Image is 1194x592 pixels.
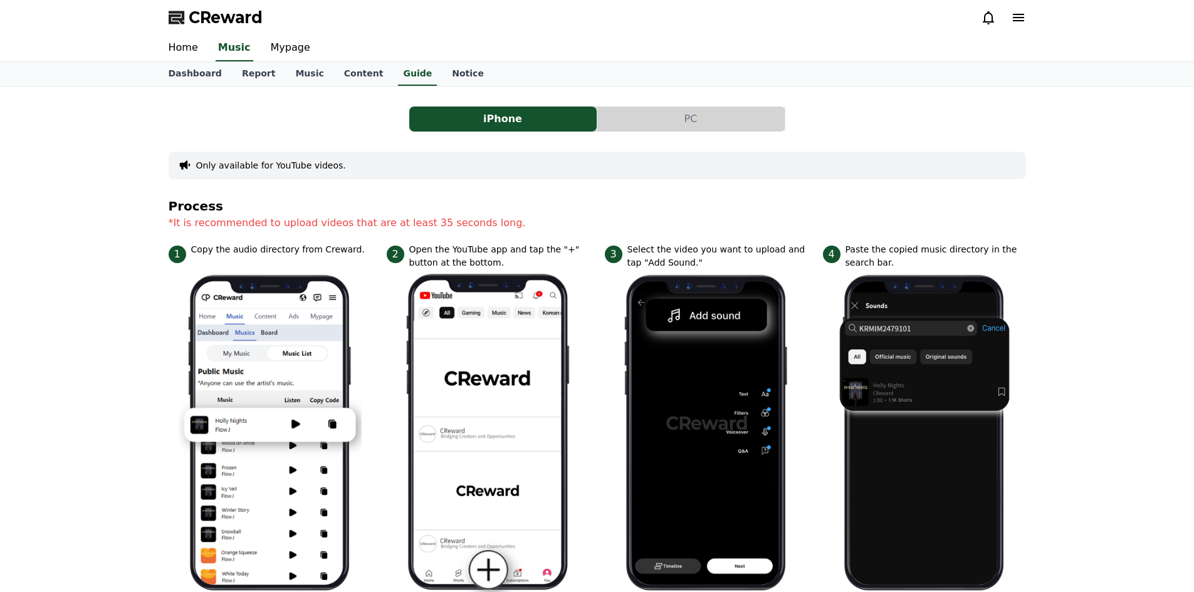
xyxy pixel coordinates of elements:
[605,246,622,263] span: 3
[196,159,346,172] button: Only available for YouTube videos.
[597,106,785,132] button: PC
[409,106,597,132] button: iPhone
[159,62,232,86] a: Dashboard
[442,62,494,86] a: Notice
[409,243,590,269] p: Open the YouTube app and tap the "+" button at the bottom.
[846,243,1026,269] p: Paste the copied music directory in the search bar.
[169,246,186,263] span: 1
[627,243,808,269] p: Select the video you want to upload and tap "Add Sound."
[232,62,286,86] a: Report
[597,106,785,132] a: PC
[823,246,841,263] span: 4
[159,35,208,61] a: Home
[191,243,365,256] p: Copy the audio directory from Creward.
[261,35,320,61] a: Mypage
[216,35,253,61] a: Music
[169,216,1026,231] p: *It is recommended to upload videos that are at least 35 seconds long.
[387,246,404,263] span: 2
[285,62,333,86] a: Music
[398,62,437,86] a: Guide
[169,8,263,28] a: CReward
[334,62,394,86] a: Content
[409,106,597,132] a: iPhone
[169,199,1026,213] h4: Process
[189,8,263,28] span: CReward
